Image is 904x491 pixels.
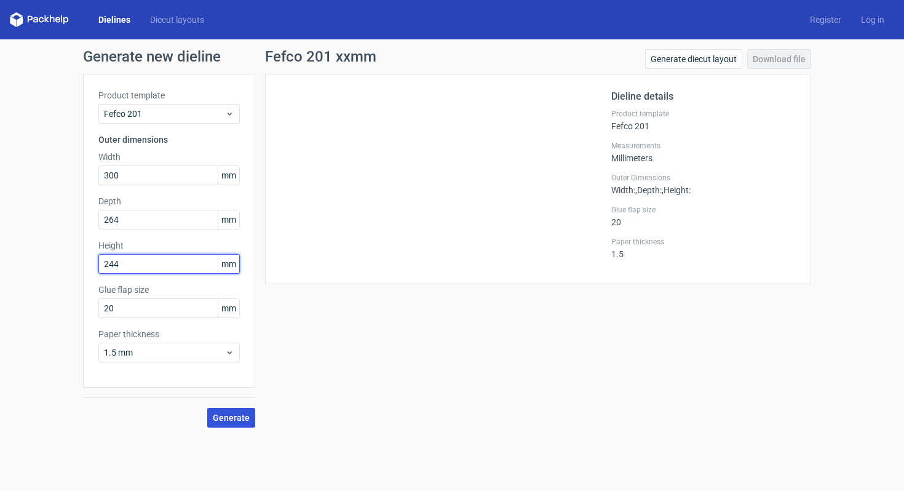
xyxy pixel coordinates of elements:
[104,108,225,120] span: Fefco 201
[611,205,796,227] div: 20
[218,255,239,273] span: mm
[98,239,240,252] label: Height
[98,284,240,296] label: Glue flap size
[611,89,796,104] h2: Dieline details
[611,205,796,215] label: Glue flap size
[83,49,821,64] h1: Generate new dieline
[611,237,796,247] label: Paper thickness
[89,14,140,26] a: Dielines
[98,89,240,102] label: Product template
[611,185,635,195] span: Width :
[98,151,240,163] label: Width
[611,141,796,151] label: Measurements
[213,413,250,422] span: Generate
[611,141,796,163] div: Millimeters
[800,14,851,26] a: Register
[851,14,894,26] a: Log in
[218,166,239,185] span: mm
[611,173,796,183] label: Outer Dimensions
[645,49,742,69] a: Generate diecut layout
[611,109,796,131] div: Fefco 201
[98,328,240,340] label: Paper thickness
[662,185,691,195] span: , Height :
[611,237,796,259] div: 1.5
[98,195,240,207] label: Depth
[218,299,239,317] span: mm
[218,210,239,229] span: mm
[635,185,662,195] span: , Depth :
[611,109,796,119] label: Product template
[265,49,376,64] h1: Fefco 201 xxmm
[140,14,214,26] a: Diecut layouts
[207,408,255,428] button: Generate
[98,134,240,146] h3: Outer dimensions
[104,346,225,359] span: 1.5 mm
